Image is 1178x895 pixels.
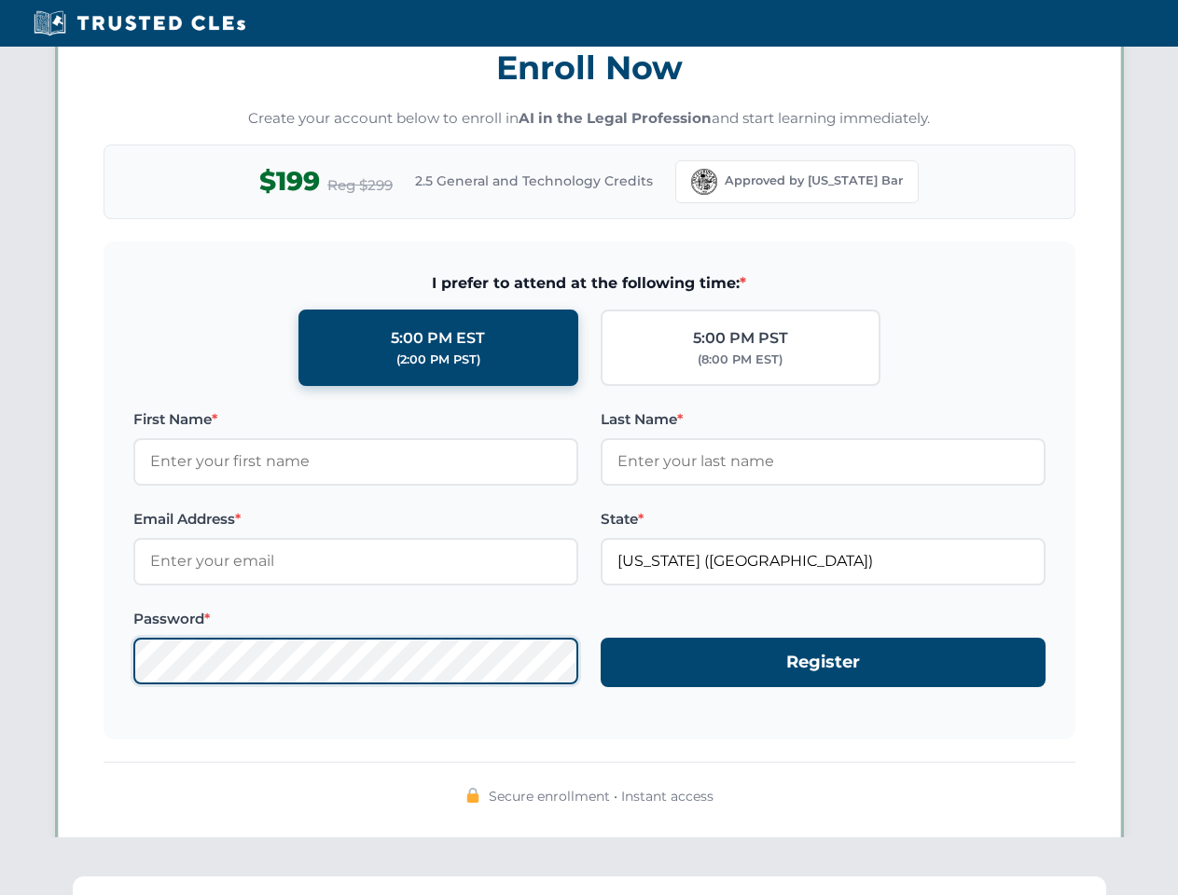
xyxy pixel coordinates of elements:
[327,174,393,197] span: Reg $299
[104,108,1075,130] p: Create your account below to enroll in and start learning immediately.
[259,160,320,202] span: $199
[601,638,1046,687] button: Register
[601,438,1046,485] input: Enter your last name
[601,508,1046,530] label: State
[133,271,1046,296] span: I prefer to attend at the following time:
[415,171,653,191] span: 2.5 General and Technology Credits
[133,538,578,585] input: Enter your email
[725,172,903,190] span: Approved by [US_STATE] Bar
[133,408,578,431] label: First Name
[133,438,578,485] input: Enter your first name
[698,351,783,369] div: (8:00 PM EST)
[391,326,485,351] div: 5:00 PM EST
[28,9,251,37] img: Trusted CLEs
[601,408,1046,431] label: Last Name
[104,38,1075,97] h3: Enroll Now
[465,788,480,803] img: 🔒
[691,169,717,195] img: Florida Bar
[133,608,578,630] label: Password
[519,109,712,127] strong: AI in the Legal Profession
[396,351,480,369] div: (2:00 PM PST)
[693,326,788,351] div: 5:00 PM PST
[133,508,578,530] label: Email Address
[489,786,714,806] span: Secure enrollment • Instant access
[601,538,1046,585] input: Florida (FL)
